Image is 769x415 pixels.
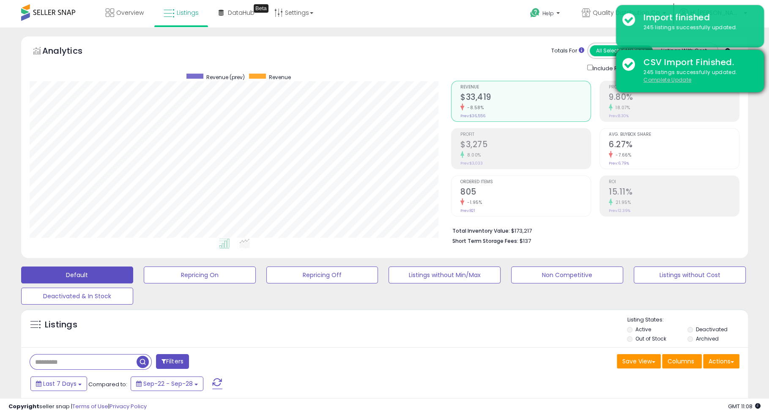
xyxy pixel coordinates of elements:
button: Save View [617,354,661,368]
div: 245 listings successfully updated. [637,24,758,32]
h2: 6.27% [609,140,739,151]
p: Listing States: [627,316,748,324]
div: Tooltip anchor [254,4,268,13]
button: Non Competitive [511,267,623,283]
small: Prev: $3,033 [460,161,483,166]
span: Ordered Items [460,180,591,184]
button: Repricing On [144,267,256,283]
a: Help [523,1,568,27]
label: Archived [696,335,719,342]
small: 8.00% [464,152,481,158]
span: Quality Distribution Co [593,8,660,17]
span: Avg. Buybox Share [609,132,739,137]
span: Revenue (prev) [206,74,245,81]
small: -7.66% [613,152,631,158]
small: Prev: $36,556 [460,113,485,118]
small: -1.95% [464,199,482,206]
strong: Copyright [8,402,39,410]
button: Last 7 Days [30,377,87,391]
h2: $33,419 [460,92,591,104]
button: Deactivated & In Stock [21,288,133,305]
div: seller snap | | [8,403,147,411]
span: Listings [177,8,199,17]
small: Prev: 821 [460,208,475,213]
span: Sep-22 - Sep-28 [143,379,193,388]
span: Columns [668,357,694,366]
span: ROI [609,180,739,184]
h2: 9.80% [609,92,739,104]
small: 21.95% [613,199,631,206]
span: Profit [PERSON_NAME] [609,85,739,90]
small: -8.58% [464,104,484,111]
u: Complete Update [643,76,691,83]
span: $137 [520,237,531,245]
button: Sep-22 - Sep-28 [131,377,203,391]
span: Help [542,10,554,17]
div: Import finished [637,11,758,24]
small: Prev: 6.79% [609,161,629,166]
span: Revenue [269,74,291,81]
button: Filters [156,354,189,369]
span: 2025-10-6 11:08 GMT [728,402,761,410]
i: Get Help [530,8,540,18]
button: Default [21,267,133,283]
button: All Selected Listings [590,45,653,56]
div: Totals For [551,47,584,55]
h2: $3,275 [460,140,591,151]
h5: Listings [45,319,77,331]
span: Revenue [460,85,591,90]
div: CSV Import Finished. [637,56,758,69]
button: Actions [703,354,739,368]
span: Overview [116,8,144,17]
small: Prev: 8.30% [609,113,629,118]
button: Columns [662,354,702,368]
a: Privacy Policy [109,402,147,410]
div: Include Returns [581,63,651,72]
div: 245 listings successfully updated. [637,69,758,84]
span: Profit [460,132,591,137]
a: Terms of Use [72,402,108,410]
button: Repricing Off [266,267,378,283]
li: $173,217 [452,225,733,235]
span: Last 7 Days [43,379,77,388]
h5: Analytics [42,45,99,59]
b: Short Term Storage Fees: [452,237,518,245]
label: Active [635,326,651,333]
h2: 805 [460,187,591,198]
button: Listings without Cost [634,267,746,283]
label: Out of Stock [635,335,666,342]
button: Listings without Min/Max [389,267,501,283]
span: Compared to: [88,380,127,388]
span: DataHub [228,8,255,17]
small: Prev: 12.39% [609,208,630,213]
h2: 15.11% [609,187,739,198]
small: 18.07% [613,104,630,111]
b: Total Inventory Value: [452,227,510,234]
label: Deactivated [696,326,728,333]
